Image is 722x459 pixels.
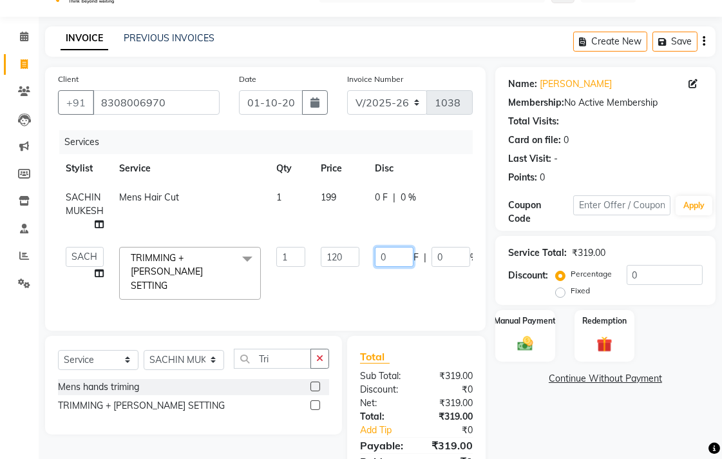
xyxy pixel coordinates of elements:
[375,191,388,204] span: 0 F
[508,171,537,184] div: Points:
[61,27,108,50] a: INVOICE
[495,315,556,327] label: Manual Payment
[508,246,567,260] div: Service Total:
[571,268,612,280] label: Percentage
[350,410,417,424] div: Total:
[540,77,612,91] a: [PERSON_NAME]
[350,369,417,383] div: Sub Total:
[313,154,367,183] th: Price
[417,383,483,396] div: ₹0
[350,383,417,396] div: Discount:
[573,195,670,215] input: Enter Offer / Coupon Code
[417,410,483,424] div: ₹319.00
[676,196,712,215] button: Apply
[350,438,417,453] div: Payable:
[360,350,390,364] span: Total
[508,133,561,147] div: Card on file:
[417,369,483,383] div: ₹319.00
[582,315,627,327] label: Redemption
[428,424,482,437] div: ₹0
[571,285,590,297] label: Fixed
[424,251,426,264] span: |
[540,171,545,184] div: 0
[417,396,483,410] div: ₹319.00
[58,73,79,85] label: Client
[66,191,104,217] span: SACHIN MUKESH
[131,252,203,291] span: TRIMMING + [PERSON_NAME] SETTING
[508,115,559,128] div: Total Visits:
[93,90,220,115] input: Search by Name/Mobile/Email/Code
[350,424,428,437] a: Add Tip
[508,77,537,91] div: Name:
[572,246,605,260] div: ₹319.00
[554,152,558,166] div: -
[321,191,336,203] span: 199
[564,133,569,147] div: 0
[367,154,486,183] th: Disc
[508,269,548,282] div: Discount:
[508,96,703,110] div: No Active Membership
[111,154,269,183] th: Service
[269,154,313,183] th: Qty
[498,372,713,386] a: Continue Without Payment
[401,191,416,204] span: 0 %
[508,96,564,110] div: Membership:
[58,154,111,183] th: Stylist
[58,399,225,413] div: TRIMMING + [PERSON_NAME] SETTING
[417,438,483,453] div: ₹319.00
[350,396,417,410] div: Net:
[347,73,403,85] label: Invoice Number
[470,251,478,264] span: %
[573,32,647,52] button: Create New
[58,90,94,115] button: +91
[508,199,573,226] div: Coupon Code
[413,251,419,264] span: F
[58,380,139,394] div: Mens hands triming
[508,152,551,166] div: Last Visit:
[234,349,311,369] input: Search or Scan
[59,130,482,154] div: Services
[239,73,256,85] label: Date
[167,280,173,291] a: x
[124,32,214,44] a: PREVIOUS INVOICES
[513,335,538,353] img: _cash.svg
[393,191,395,204] span: |
[276,191,281,203] span: 1
[119,191,179,203] span: Mens Hair Cut
[652,32,698,52] button: Save
[592,335,618,354] img: _gift.svg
